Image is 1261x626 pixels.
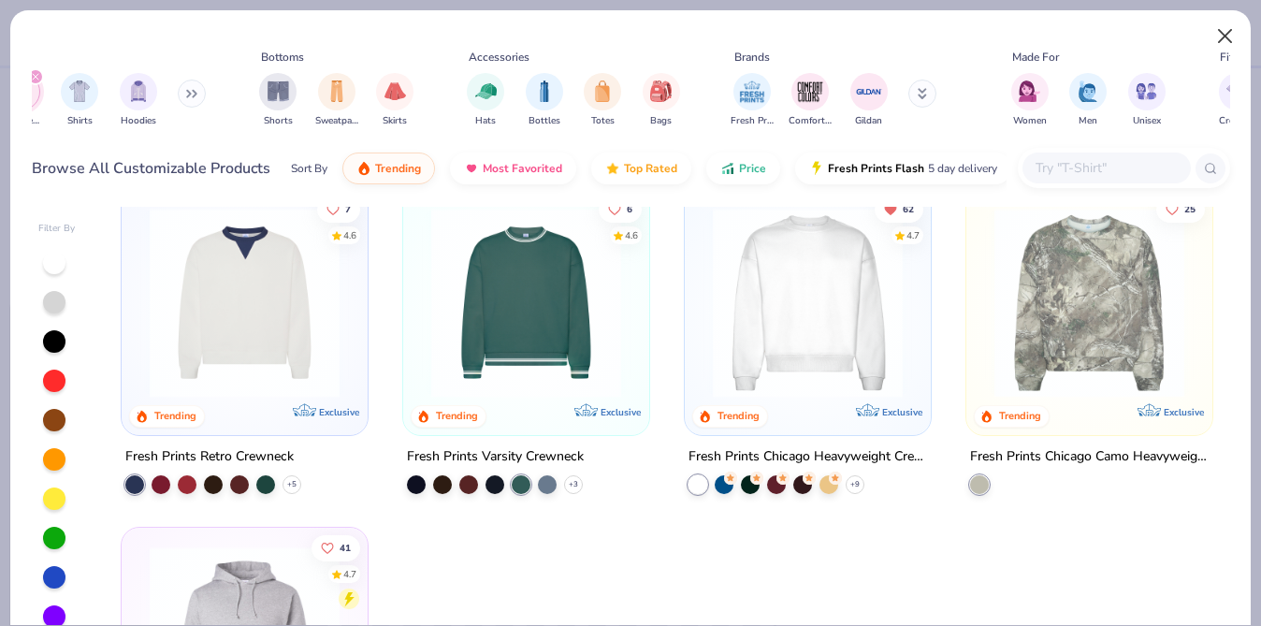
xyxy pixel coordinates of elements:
div: filter for Comfort Colors [789,73,832,128]
img: Bottles Image [534,80,555,102]
div: Bottoms [261,49,304,66]
button: filter button [1219,73,1256,128]
button: Unlike [875,196,923,222]
img: most_fav.gif [464,161,479,176]
button: Most Favorited [450,153,576,184]
button: Like [318,196,361,222]
span: + 9 [850,479,860,490]
img: Totes Image [592,80,613,102]
span: + 5 [287,479,297,490]
button: filter button [850,73,888,128]
img: Shirts Image [69,80,91,102]
img: 1358499d-a160-429c-9f1e-ad7a3dc244c9 [703,208,912,398]
div: filter for Cropped [1219,73,1256,128]
span: Hats [475,114,496,128]
img: Comfort Colors Image [796,78,824,106]
span: Shirts [67,114,93,128]
button: filter button [526,73,563,128]
img: b6dde052-8961-424d-8094-bd09ce92eca4 [630,208,839,398]
img: 9145e166-e82d-49ae-94f7-186c20e691c9 [911,208,1120,398]
div: Browse All Customizable Products [32,157,270,180]
img: Unisex Image [1136,80,1157,102]
div: Fits [1220,49,1239,66]
img: Cropped Image [1226,80,1248,102]
div: Accessories [469,49,529,66]
div: filter for Bags [643,73,680,128]
div: 4.6 [625,228,638,242]
img: TopRated.gif [605,161,620,176]
div: Fresh Prints Varsity Crewneck [407,445,584,469]
img: trending.gif [356,161,371,176]
span: Gildan [855,114,882,128]
button: filter button [467,73,504,128]
img: 3abb6cdb-110e-4e18-92a0-dbcd4e53f056 [140,208,349,398]
button: filter button [1069,73,1107,128]
img: Hats Image [475,80,497,102]
span: Price [739,161,766,176]
span: Women [1013,114,1047,128]
button: filter button [643,73,680,128]
div: Filter By [38,222,76,236]
span: 7 [346,204,352,213]
div: 4.6 [344,228,357,242]
img: Women Image [1019,80,1040,102]
button: filter button [1128,73,1166,128]
button: Trending [342,153,435,184]
button: Like [599,196,642,222]
img: 27031788-39e8-49f5-b217-28c728c03d77 [422,208,630,398]
div: 4.7 [344,567,357,581]
span: Shorts [264,114,293,128]
span: 62 [903,204,914,213]
div: 4.7 [906,228,920,242]
span: Comfort Colors [789,114,832,128]
button: Close [1208,19,1243,54]
div: Sort By [291,160,327,177]
div: filter for Bottles [526,73,563,128]
img: flash.gif [809,161,824,176]
span: Fresh Prints Flash [828,161,924,176]
div: Fresh Prints Retro Crewneck [125,445,294,469]
img: Bags Image [650,80,671,102]
div: filter for Totes [584,73,621,128]
button: Like [1156,196,1205,222]
span: Skirts [383,114,407,128]
span: Exclusive [1163,406,1203,418]
img: Men Image [1078,80,1098,102]
img: Shorts Image [268,80,289,102]
span: 41 [341,543,352,552]
div: filter for Shirts [61,73,98,128]
button: Fresh Prints Flash5 day delivery [795,153,1011,184]
button: filter button [61,73,98,128]
span: Exclusive [601,406,641,418]
span: 5 day delivery [928,158,997,180]
div: filter for Fresh Prints [731,73,774,128]
img: d9105e28-ed75-4fdd-addc-8b592ef863ea [985,208,1194,398]
button: filter button [259,73,297,128]
span: Cropped [1219,114,1256,128]
span: Sweatpants [315,114,358,128]
div: filter for Unisex [1128,73,1166,128]
span: Men [1079,114,1097,128]
div: Fresh Prints Chicago Camo Heavyweight Crewneck [970,445,1209,469]
div: filter for Sweatpants [315,73,358,128]
span: Most Favorited [483,161,562,176]
button: filter button [376,73,413,128]
div: Made For [1012,49,1059,66]
div: filter for Hats [467,73,504,128]
span: 6 [627,204,632,213]
img: Skirts Image [384,80,406,102]
span: 25 [1184,204,1196,213]
span: Bottles [529,114,560,128]
button: filter button [731,73,774,128]
span: Fresh Prints [731,114,774,128]
button: filter button [120,73,157,128]
div: filter for Skirts [376,73,413,128]
span: + 3 [569,479,578,490]
button: filter button [1011,73,1049,128]
button: filter button [315,73,358,128]
button: Price [706,153,780,184]
span: Trending [375,161,421,176]
input: Try "T-Shirt" [1034,157,1178,179]
div: filter for Shorts [259,73,297,128]
img: Fresh Prints Image [738,78,766,106]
